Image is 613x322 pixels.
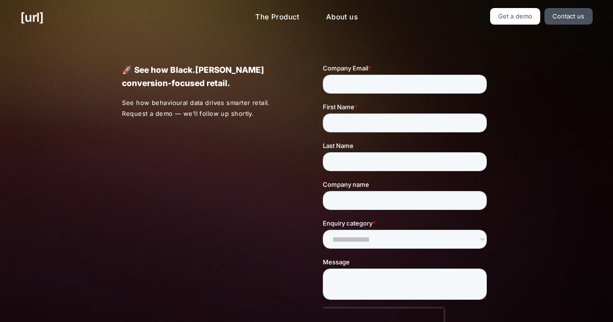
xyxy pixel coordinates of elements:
[122,97,290,119] p: See how behavioural data drives smarter retail. Request a demo — we’ll follow up shortly.
[122,63,290,90] p: 🚀 See how Black.[PERSON_NAME] conversion-focused retail.
[20,8,43,26] a: [URL]
[544,8,593,25] a: Contact us
[248,8,307,26] a: The Product
[319,8,365,26] a: About us
[490,8,541,25] a: Get a demo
